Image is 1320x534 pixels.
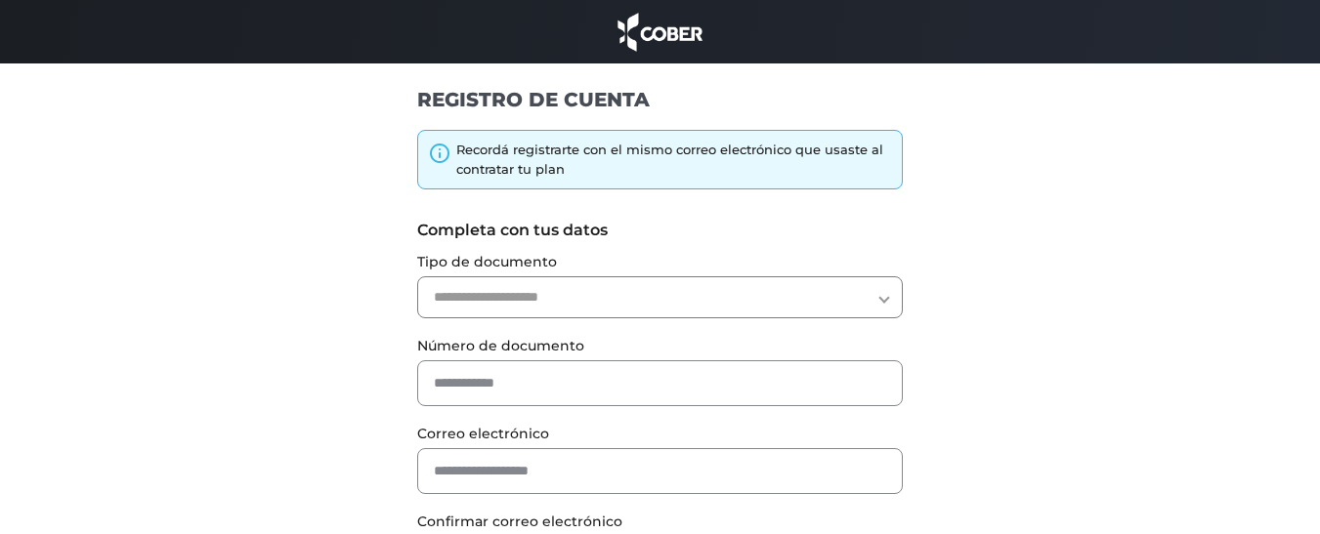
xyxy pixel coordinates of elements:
label: Tipo de documento [417,252,903,272]
h1: REGISTRO DE CUENTA [417,87,903,112]
label: Número de documento [417,336,903,356]
div: Recordá registrarte con el mismo correo electrónico que usaste al contratar tu plan [456,141,892,179]
label: Correo electrónico [417,424,903,444]
label: Completa con tus datos [417,219,903,242]
label: Confirmar correo electrónico [417,512,903,532]
img: cober_marca.png [613,10,708,54]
